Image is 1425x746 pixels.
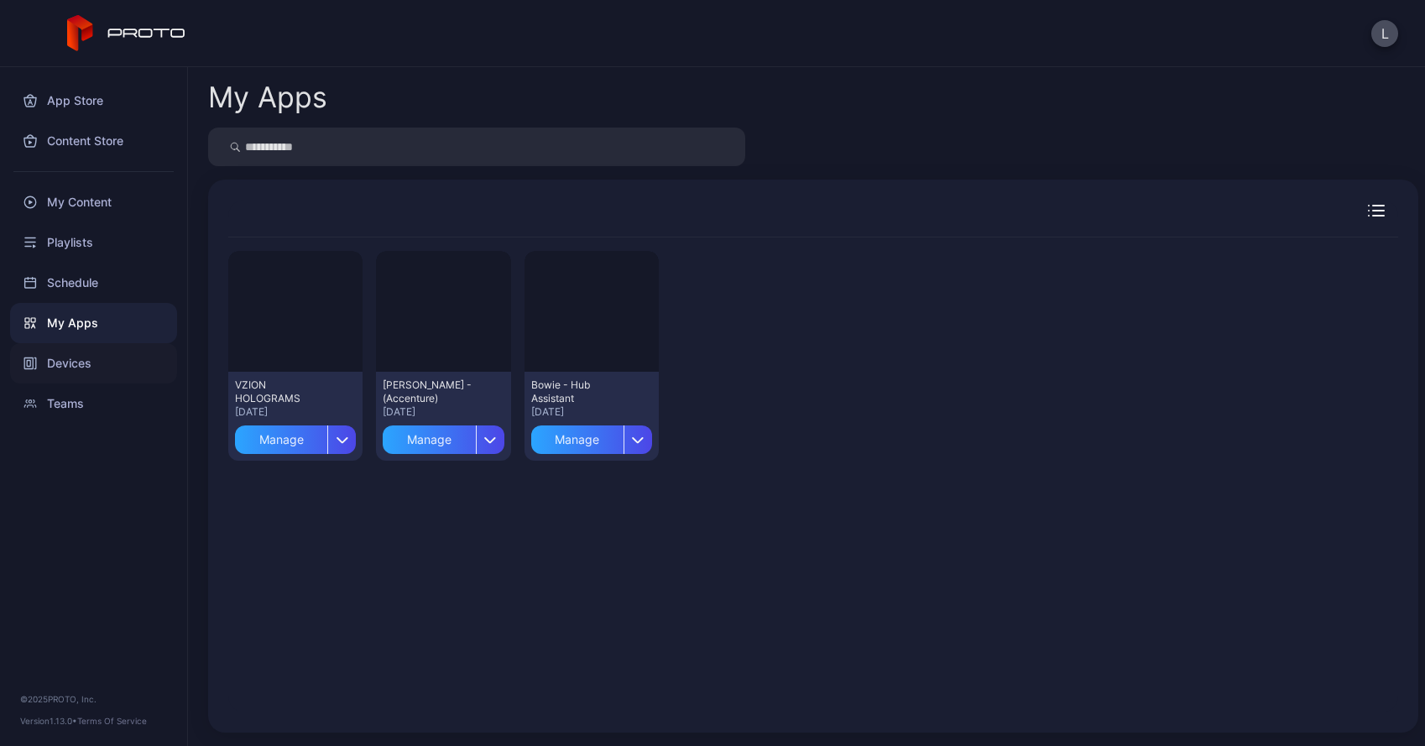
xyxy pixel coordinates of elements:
[235,378,327,405] div: VZION HOLOGRAMS
[531,378,624,405] div: Bowie - Hub Assistant
[20,692,167,706] div: © 2025 PROTO, Inc.
[383,405,504,419] div: [DATE]
[531,425,624,454] div: Manage
[531,405,652,419] div: [DATE]
[10,121,177,161] a: Content Store
[10,81,177,121] a: App Store
[77,716,147,726] a: Terms Of Service
[10,222,177,263] a: Playlists
[10,383,177,424] a: Teams
[383,419,504,454] button: Manage
[10,182,177,222] a: My Content
[208,83,327,112] div: My Apps
[383,378,475,405] div: Mair - (Accenture)
[531,419,652,454] button: Manage
[10,343,177,383] a: Devices
[20,716,77,726] span: Version 1.13.0 •
[383,425,475,454] div: Manage
[1371,20,1398,47] button: L
[235,419,356,454] button: Manage
[10,263,177,303] a: Schedule
[235,405,356,419] div: [DATE]
[10,303,177,343] a: My Apps
[235,425,327,454] div: Manage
